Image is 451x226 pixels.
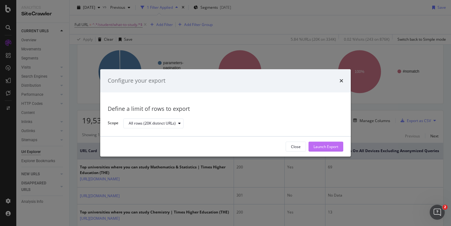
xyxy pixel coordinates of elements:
[123,118,184,128] button: All rows (20K distinct URLs)
[108,105,343,113] div: Define a limit of rows to export
[108,121,118,127] label: Scope
[314,144,338,149] div: Launch Export
[291,144,301,149] div: Close
[308,142,343,152] button: Launch Export
[340,77,343,85] div: times
[129,121,176,125] div: All rows (20K distinct URLs)
[100,69,351,157] div: modal
[443,205,448,210] span: 2
[430,205,445,220] iframe: Intercom live chat
[108,77,165,85] div: Configure your export
[286,142,306,152] button: Close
